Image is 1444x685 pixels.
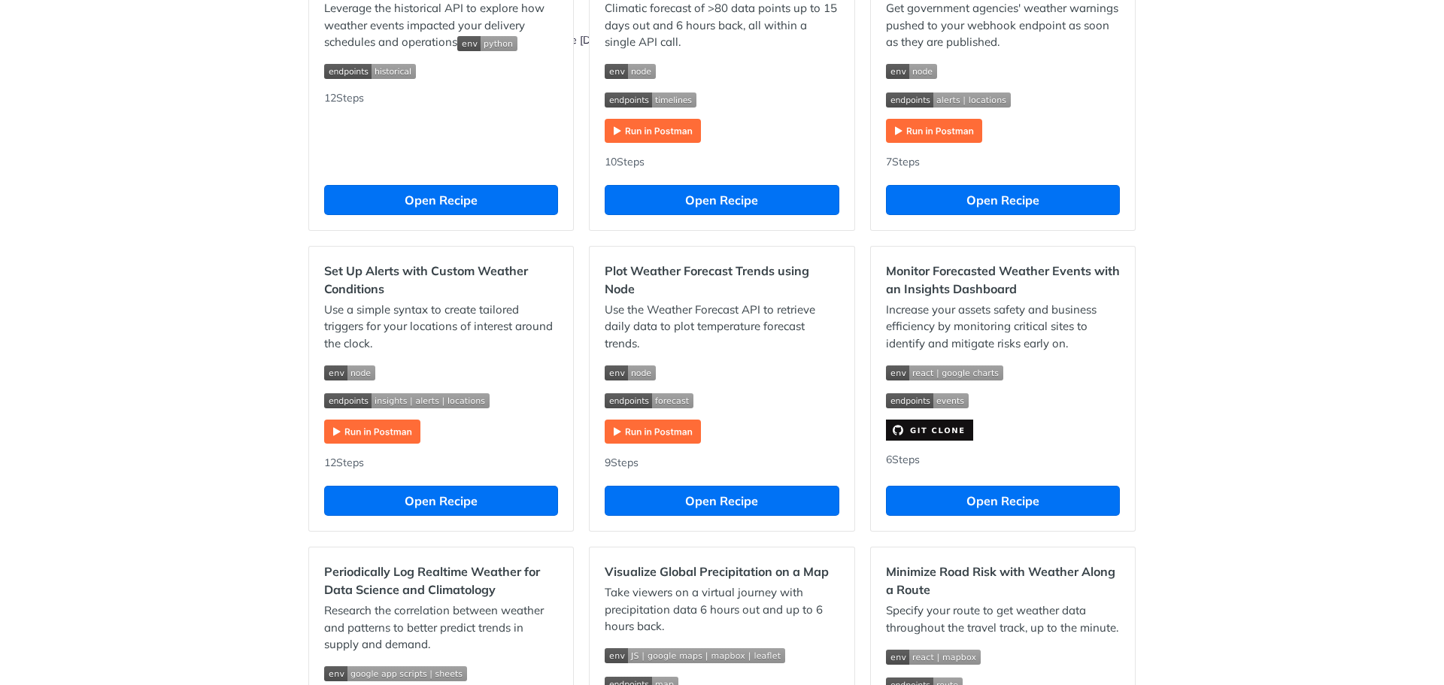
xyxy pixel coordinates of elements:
img: endpoint [605,92,696,108]
img: endpoint [605,393,693,408]
button: Open Recipe [886,185,1120,215]
div: 12 Steps [324,90,558,170]
img: env [605,365,656,380]
h2: Set Up Alerts with Custom Weather Conditions [324,262,558,298]
div: 7 Steps [886,154,1120,170]
p: Specify your route to get weather data throughout the travel track, up to the minute. [886,602,1120,636]
span: Expand image [605,90,839,108]
img: Run in Postman [886,119,982,143]
img: env [457,36,517,51]
a: Expand image [605,423,701,438]
img: env [886,650,981,665]
h2: Visualize Global Precipitation on a Map [605,562,839,580]
span: Expand image [324,665,558,682]
p: Increase your assets safety and business efficiency by monitoring critical sites to identify and ... [886,302,1120,353]
span: Expand image [886,62,1120,80]
img: env [605,64,656,79]
h2: Monitor Forecasted Weather Events with an Insights Dashboard [886,262,1120,298]
p: Take viewers on a virtual journey with precipitation data 6 hours out and up to 6 hours back. [605,584,839,635]
div: 6 Steps [886,452,1120,471]
h2: Minimize Road Risk with Weather Along a Route [886,562,1120,599]
img: Run in Postman [324,420,420,444]
img: clone [886,420,973,441]
a: Expand image [886,422,973,436]
span: Expand image [605,363,839,380]
a: Expand image [605,123,701,137]
img: endpoint [886,92,1011,108]
img: env [886,365,1003,380]
h2: Plot Weather Forecast Trends using Node [605,262,839,298]
span: Expand image [886,363,1120,380]
a: Expand image [886,123,982,137]
img: endpoint [886,393,969,408]
button: Open Recipe [886,486,1120,516]
div: 9 Steps [605,455,839,471]
a: Expand image [324,423,420,438]
p: Research the correlation between weather and patterns to better predict trends in supply and demand. [324,602,558,653]
span: Expand image [886,90,1120,108]
span: Expand image [605,647,839,664]
img: endpoint [324,393,490,408]
div: 10 Steps [605,154,839,170]
img: env [886,64,937,79]
span: Expand image [605,62,839,80]
span: Expand image [886,647,1120,665]
img: Run in Postman [605,420,701,444]
span: Expand image [605,392,839,409]
div: 12 Steps [324,455,558,471]
p: Use the Weather Forecast API to retrieve daily data to plot temperature forecast trends. [605,302,839,353]
img: Run in Postman [605,119,701,143]
img: env [324,666,467,681]
button: Open Recipe [605,185,839,215]
span: Expand image [324,62,558,80]
img: env [605,648,785,663]
span: Expand image [324,363,558,380]
img: endpoint [324,64,416,79]
h2: Periodically Log Realtime Weather for Data Science and Climatology [324,562,558,599]
img: env [324,365,375,380]
span: Expand image [457,35,517,49]
span: Expand image [324,392,558,409]
span: Expand image [886,392,1120,409]
p: Use a simple syntax to create tailored triggers for your locations of interest around the clock. [324,302,558,353]
button: Open Recipe [324,486,558,516]
button: Open Recipe [605,486,839,516]
button: Open Recipe [324,185,558,215]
